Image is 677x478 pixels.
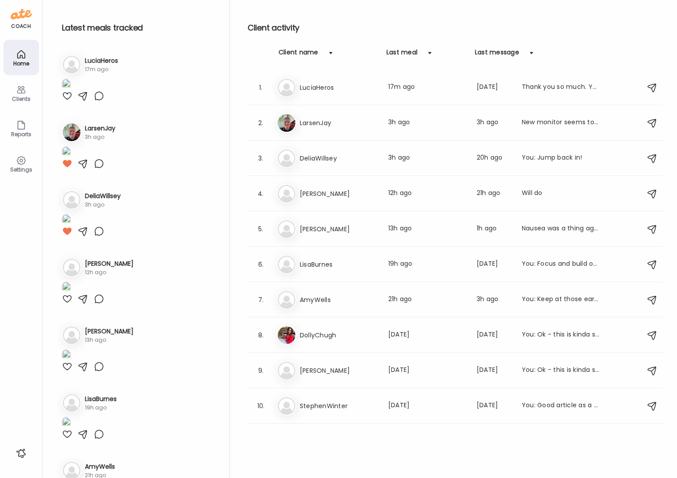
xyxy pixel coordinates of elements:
img: images%2FIrNJUawwUnOTYYdIvOBtlFt5cGu2%2FkyXRbT5HxyWjJetvzAsZ%2FdARuZvbcUvRrZ9OCxF0e_1080 [62,349,71,361]
img: bg-avatar-default.svg [63,259,80,276]
h2: Latest meals tracked [62,21,215,34]
div: [DATE] [477,365,511,376]
div: You: Keep at those early morning workouts! You have worked so hard to incorporate them and you ha... [522,294,600,305]
div: New monitor seems to be better plus switched arms [522,118,600,128]
h3: [PERSON_NAME] [85,327,134,336]
div: Nausea was a thing again [DATE] — strange Still taking replenza for energy and tiny carb serving ... [522,224,600,234]
h3: DeliaWillsey [300,153,378,164]
h3: [PERSON_NAME] [300,188,378,199]
h3: StephenWinter [300,401,378,411]
div: Home [5,61,37,66]
img: images%2FpQclOzuQ2uUyIuBETuyLXmhsmXz1%2Fm71gLPwbUp349WWbNXed%2F5Z00BhIG70Ze2A159aIZ_1080 [62,146,71,158]
div: 19h ago [388,259,466,270]
img: bg-avatar-default.svg [63,394,80,412]
h3: [PERSON_NAME] [300,365,378,376]
h3: LarsenJay [300,118,378,128]
div: You: Focus and build on the success you felt from losing the first 3–4 pounds, and use that momen... [522,259,600,270]
div: Will do [522,188,600,199]
div: 3h ago [388,118,466,128]
div: You: Ok - this is kinda science-y BUT I love the Glucose Goddess! I suggest to listen when you ha... [522,330,600,340]
h3: LisaBurnes [85,394,117,404]
img: ate [11,7,32,21]
div: [DATE] [477,401,511,411]
div: [DATE] [477,82,511,93]
h3: LuciaHeros [300,82,378,93]
div: 8. [256,330,266,340]
img: bg-avatar-default.svg [278,291,295,309]
img: bg-avatar-default.svg [278,79,295,96]
div: 1. [256,82,266,93]
div: Settings [5,167,37,172]
div: [DATE] [477,330,511,340]
div: 3h ago [388,153,466,164]
div: 21h ago [477,188,511,199]
div: 12h ago [388,188,466,199]
div: 13h ago [85,336,134,344]
div: 3. [256,153,266,164]
div: Last meal [386,48,417,62]
h3: LarsenJay [85,124,115,133]
h3: AmyWells [300,294,378,305]
div: 4. [256,188,266,199]
img: avatars%2FpQclOzuQ2uUyIuBETuyLXmhsmXz1 [63,123,80,141]
img: bg-avatar-default.svg [278,397,295,415]
img: avatars%2FGYIBTSL7Z7MIVGVtWXnrcXKF6q82 [278,326,295,344]
img: bg-avatar-default.svg [278,185,295,203]
div: You: Jump back in! [522,153,600,164]
div: 13h ago [388,224,466,234]
div: You: Good article as a reminder to eat your veggies💚 20 Best Non-Starchy Vegetables to Add to You... [522,401,600,411]
div: You: Ok - this is kinda science-y BUT I love the Glucose Goddess! I suggest to listen when you ha... [522,365,600,376]
h3: DeliaWillsey [85,191,121,201]
h3: [PERSON_NAME] [85,259,134,268]
div: 5. [256,224,266,234]
div: 9. [256,365,266,376]
img: bg-avatar-default.svg [278,149,295,167]
div: 12h ago [85,268,134,276]
div: 2. [256,118,266,128]
img: bg-avatar-default.svg [63,56,80,73]
div: [DATE] [388,330,466,340]
h3: AmyWells [85,462,115,471]
div: 3h ago [477,294,511,305]
div: [DATE] [388,365,466,376]
div: 3h ago [477,118,511,128]
h3: [PERSON_NAME] [300,224,378,234]
div: 17m ago [85,65,118,73]
div: 3h ago [85,201,121,209]
div: [DATE] [477,259,511,270]
img: images%2F3EpIFRBJ9jV3DGfsxbnITPpyzT63%2FJ5OWAh2PzVJM48xCHuJ8%2FIOv2YaH7SYMv3z5yf2gg_1080 [62,282,71,294]
div: 20h ago [477,153,511,164]
div: 7. [256,294,266,305]
img: images%2F14YwdST0zVTSBa9Pc02PT7cAhhp2%2FKS2JeNbMGCbLeF2gpIkd%2FtkVyM3wRTAMvzT23WctR_1080 [62,417,71,429]
div: 21h ago [388,294,466,305]
img: bg-avatar-default.svg [63,326,80,344]
img: bg-avatar-default.svg [278,256,295,273]
div: 10. [256,401,266,411]
img: avatars%2FpQclOzuQ2uUyIuBETuyLXmhsmXz1 [278,114,295,132]
div: Client name [279,48,318,62]
div: Clients [5,96,37,102]
h3: DollyChugh [300,330,378,340]
div: Thank you so much. Yes it’s so hard when not at home but I am going to work on it. We have a busy... [522,82,600,93]
div: 6. [256,259,266,270]
h2: Client activity [248,21,663,34]
div: Reports [5,131,37,137]
h3: LisaBurnes [300,259,378,270]
img: bg-avatar-default.svg [278,362,295,379]
div: Last message [475,48,519,62]
div: 19h ago [85,404,117,412]
img: bg-avatar-default.svg [63,191,80,209]
img: bg-avatar-default.svg [278,220,295,238]
h3: LuciaHeros [85,56,118,65]
img: images%2F1qYfsqsWO6WAqm9xosSfiY0Hazg1%2FlSNwkNQQyOgYRpkPHffQ%2F9iH0cx1sdeajHsd2QWJO_1080 [62,79,71,91]
div: 1h ago [477,224,511,234]
div: [DATE] [388,401,466,411]
div: 3h ago [85,133,115,141]
div: coach [11,23,31,30]
div: 17m ago [388,82,466,93]
img: images%2FGHdhXm9jJtNQdLs9r9pbhWu10OF2%2Fmwy1O00sM5RgFeNNDKsM%2F2BRjqM2y2spo2e6rFP3m_1080 [62,214,71,226]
